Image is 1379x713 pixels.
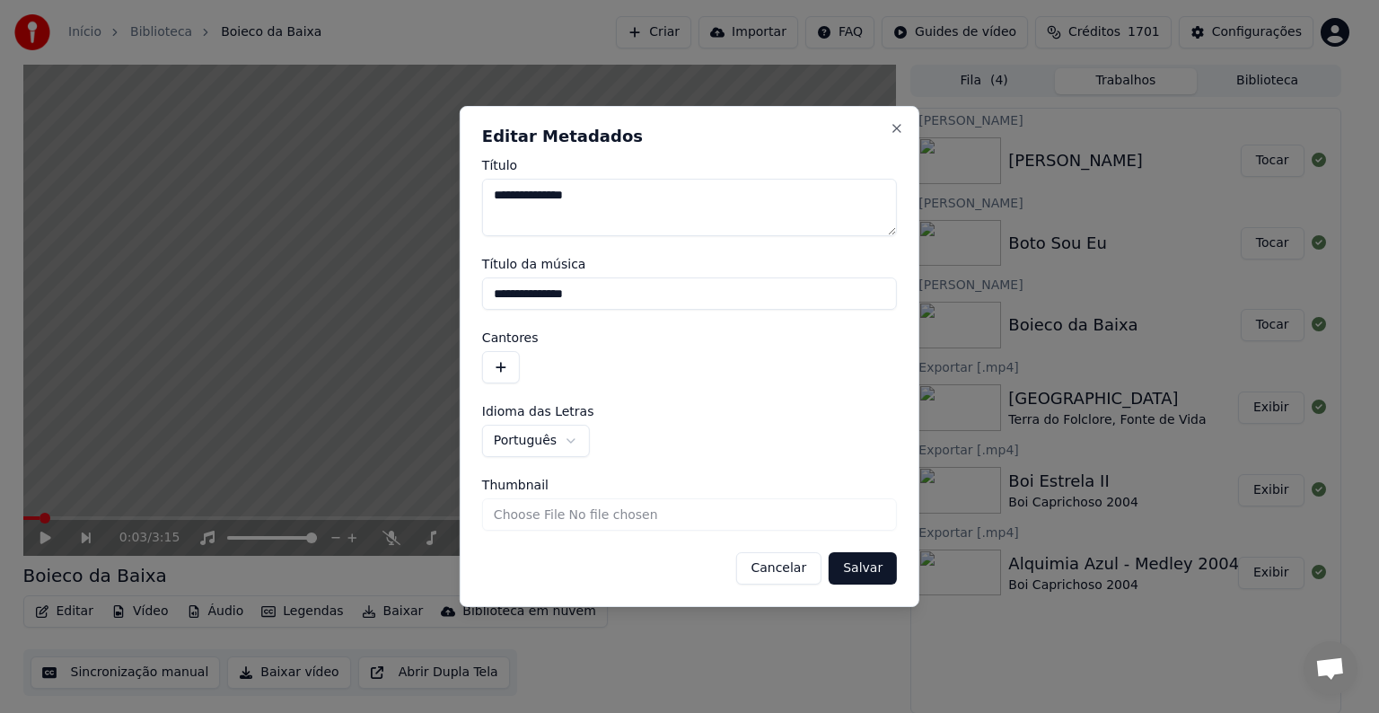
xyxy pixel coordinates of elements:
label: Título [482,159,897,172]
label: Título da música [482,258,897,270]
button: Cancelar [735,552,821,585]
span: Thumbnail [482,479,549,491]
h2: Editar Metadados [482,128,897,145]
label: Cantores [482,331,897,344]
span: Idioma das Letras [482,405,594,418]
button: Salvar [829,552,897,585]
